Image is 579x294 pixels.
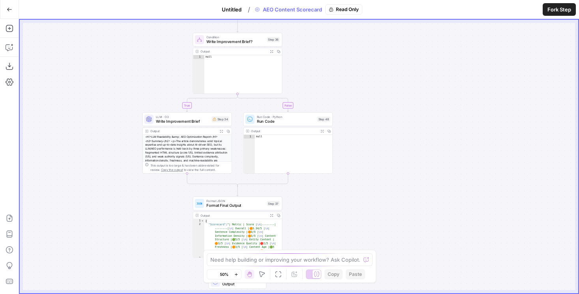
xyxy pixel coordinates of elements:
[257,114,315,119] span: Run Code · Python
[243,112,333,174] div: Run Code · PythonRun CodeStep 48Outputnull
[161,168,183,172] span: Copy the output
[142,112,232,174] div: LLM · O3Write Improvement BriefStep 34Output<h1>LLM Readability &amp; AEO Optimization Report</h1...
[220,271,229,277] span: 50%
[252,4,362,15] div: AEO Content Scorecard
[324,269,343,279] button: Copy
[222,281,261,287] span: Output
[212,116,229,122] div: Step 34
[238,174,288,187] g: Edge from step_48 to step_36-conditional-end
[150,129,216,133] div: Output
[193,275,282,289] div: EndOutput
[267,37,279,42] div: Step 36
[150,163,229,172] div: This output is too large & has been abbreviated for review. to view the full content.
[257,118,315,124] span: Run Code
[206,35,265,39] span: Condition
[200,213,266,218] div: Output
[201,219,204,223] span: Toggle code folding, rows 1 through 4
[156,114,209,119] span: LLM · O3
[267,201,279,206] div: Step 37
[543,3,576,16] button: Fork Step
[346,269,365,279] button: Paste
[193,55,204,59] div: 1
[237,15,238,32] g: Edge from step_49 to step_36
[193,257,204,260] div: 3
[206,202,265,208] span: Format Final Output
[206,198,265,203] span: Format JSON
[193,197,282,258] div: Format JSONFormat Final OutputStep 37Output{ "Scorecard":"| Metric | Score |\n|--------| --------...
[193,223,204,257] div: 2
[547,6,571,13] span: Fork Step
[238,94,289,112] g: Edge from step_36 to step_48
[349,271,362,278] span: Paste
[317,117,330,122] div: Step 48
[217,3,246,16] button: Untitled
[186,94,238,112] g: Edge from step_36 to step_34
[206,39,265,45] span: Write Improvement Brief?
[193,219,204,223] div: 1
[244,135,255,139] div: 1
[187,174,238,187] g: Edge from step_34 to step_36-conditional-end
[222,6,242,13] span: Untitled
[336,6,359,13] span: Read Only
[156,118,209,124] span: Write Improvement Brief
[237,185,238,196] g: Edge from step_36-conditional-end to step_37
[251,129,317,133] div: Output
[200,49,266,54] div: Output
[328,271,339,278] span: Copy
[248,5,250,14] span: /
[193,33,282,94] div: ConditionWrite Improvement Brief?Step 36Outputnull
